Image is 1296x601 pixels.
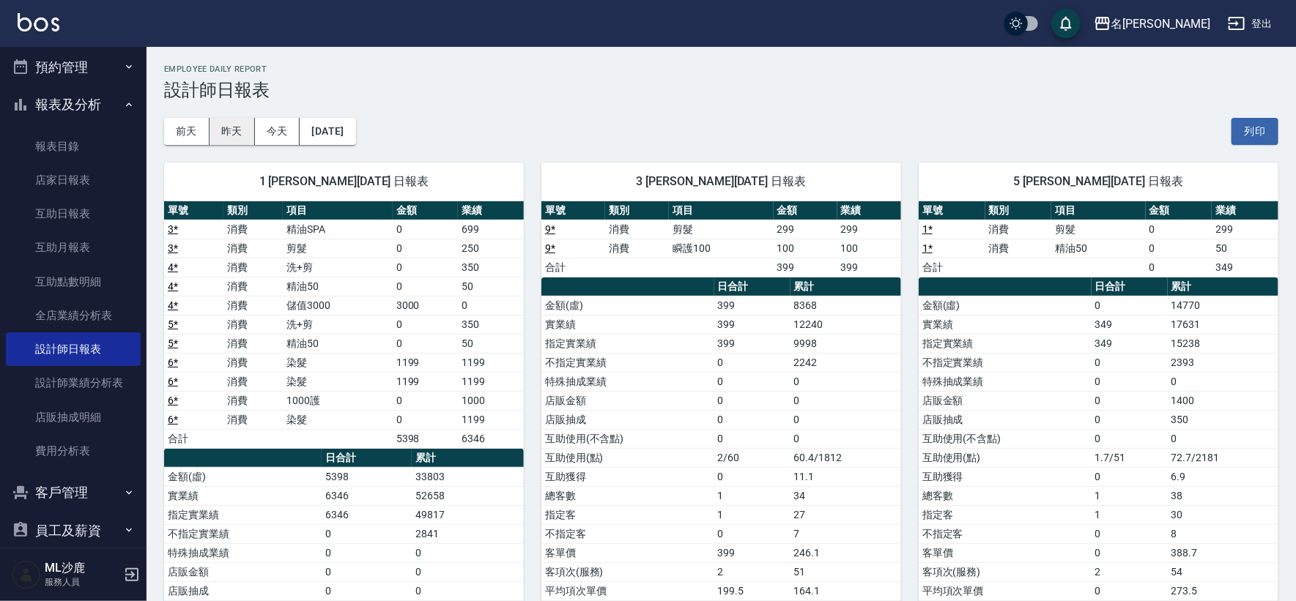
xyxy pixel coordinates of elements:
[541,543,714,562] td: 客單價
[393,220,459,239] td: 0
[541,524,714,543] td: 不指定客
[6,197,141,231] a: 互助日報表
[919,334,1092,353] td: 指定實業績
[919,372,1092,391] td: 特殊抽成業績
[605,220,669,239] td: 消費
[1092,524,1168,543] td: 0
[541,505,714,524] td: 指定客
[458,258,524,277] td: 350
[458,353,524,372] td: 1199
[1051,239,1146,258] td: 精油50
[919,410,1092,429] td: 店販抽成
[1212,201,1278,220] th: 業績
[412,449,524,468] th: 累計
[541,277,901,601] table: a dense table
[605,239,669,258] td: 消費
[223,334,283,353] td: 消費
[541,410,714,429] td: 店販抽成
[223,315,283,334] td: 消費
[164,543,322,562] td: 特殊抽成業績
[919,581,1092,600] td: 平均項次單價
[223,353,283,372] td: 消費
[714,334,790,353] td: 399
[541,372,714,391] td: 特殊抽成業績
[714,391,790,410] td: 0
[714,353,790,372] td: 0
[182,174,506,189] span: 1 [PERSON_NAME][DATE] 日報表
[283,410,392,429] td: 染髮
[790,486,901,505] td: 34
[223,372,283,391] td: 消費
[412,505,524,524] td: 49817
[283,277,392,296] td: 精油50
[790,467,901,486] td: 11.1
[164,80,1278,100] h3: 設計師日報表
[45,561,119,575] h5: ML沙鹿
[45,575,119,589] p: 服務人員
[1092,334,1168,353] td: 349
[669,239,773,258] td: 瞬護100
[164,118,210,145] button: 前天
[669,220,773,239] td: 剪髮
[919,486,1092,505] td: 總客數
[714,410,790,429] td: 0
[541,391,714,410] td: 店販金額
[837,201,901,220] th: 業績
[714,429,790,448] td: 0
[223,410,283,429] td: 消費
[541,562,714,581] td: 客項次(服務)
[790,505,901,524] td: 27
[6,512,141,550] button: 員工及薪資
[714,486,790,505] td: 1
[1092,372,1168,391] td: 0
[164,562,322,581] td: 店販金額
[919,467,1092,486] td: 互助獲得
[223,258,283,277] td: 消費
[12,560,41,589] img: Person
[458,296,524,315] td: 0
[1051,220,1146,239] td: 剪髮
[790,334,901,353] td: 9998
[164,581,322,600] td: 店販抽成
[322,543,412,562] td: 0
[837,220,901,239] td: 299
[541,581,714,600] td: 平均項次單價
[1168,334,1278,353] td: 15238
[393,258,459,277] td: 0
[6,130,141,163] a: 報表目錄
[458,201,524,220] th: 業績
[322,486,412,505] td: 6346
[919,296,1092,315] td: 金額(虛)
[322,524,412,543] td: 0
[1092,467,1168,486] td: 0
[837,258,901,277] td: 399
[393,201,459,220] th: 金額
[790,524,901,543] td: 7
[412,543,524,562] td: 0
[790,543,901,562] td: 246.1
[223,239,283,258] td: 消費
[774,220,837,239] td: 299
[1146,201,1212,220] th: 金額
[919,201,985,220] th: 單號
[458,315,524,334] td: 350
[919,315,1092,334] td: 實業績
[919,201,1278,277] table: a dense table
[1092,353,1168,372] td: 0
[6,86,141,124] button: 報表及分析
[18,13,59,31] img: Logo
[393,334,459,353] td: 0
[1168,277,1278,296] th: 累計
[714,277,790,296] th: 日合計
[322,467,412,486] td: 5398
[393,429,459,448] td: 5398
[1212,258,1278,277] td: 349
[541,258,605,277] td: 合計
[714,505,790,524] td: 1
[393,315,459,334] td: 0
[919,505,1092,524] td: 指定客
[714,562,790,581] td: 2
[1212,220,1278,239] td: 299
[541,429,714,448] td: 互助使用(不含點)
[714,448,790,467] td: 2/60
